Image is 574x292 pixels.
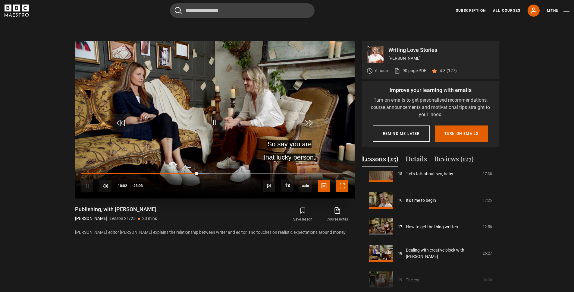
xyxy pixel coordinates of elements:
button: Toggle navigation [547,8,569,14]
a: 'Let's talk about sex, baby.' [406,171,454,177]
a: Course notes [320,206,354,223]
button: Captions [318,180,330,192]
button: Submit the search query [175,7,182,14]
a: All Courses [493,8,520,13]
button: Reviews (127) [434,154,474,167]
button: Details [406,154,427,167]
p: 23 mins [142,215,157,222]
button: Playback Rate [281,179,293,192]
input: Search [170,3,315,18]
div: Current quality: 720p [300,180,312,192]
video-js: Video Player [75,41,355,198]
p: [PERSON_NAME] editor [PERSON_NAME] explains the relationship between writer and editor, and touch... [75,229,355,236]
a: 90 page PDF [394,68,426,74]
button: Lessons (25) [362,154,398,167]
a: It's time to begin [406,197,436,204]
button: Save lesson [286,206,320,223]
span: 10:02 [118,180,127,191]
p: [PERSON_NAME] [75,215,107,222]
svg: BBC Maestro [5,5,29,17]
button: Mute [99,180,111,192]
p: 4.8 (127) [440,68,457,74]
p: Lesson 21/25 [110,215,136,222]
p: Turn on emails to get personalised recommendations, course announcements and motivational tips st... [367,97,494,118]
button: Remind me later [373,125,430,142]
button: Fullscreen [336,180,348,192]
h1: Publishing, with [PERSON_NAME] [75,206,157,213]
span: auto [300,180,312,192]
p: 6 hours [375,68,389,74]
a: How to get the thing written [406,224,458,230]
button: Turn on emails [435,125,488,142]
span: 23:03 [133,180,143,191]
button: Pause [81,180,93,192]
button: Next Lesson [263,180,275,192]
div: Progress Bar [81,173,348,174]
a: Subscription [456,8,486,13]
p: Writing Love Stories [388,47,494,53]
a: Dealing with creative block with [PERSON_NAME] [406,247,479,260]
p: Improve your learning with emails [367,86,494,94]
span: - [130,184,131,188]
p: [PERSON_NAME] [388,55,494,62]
